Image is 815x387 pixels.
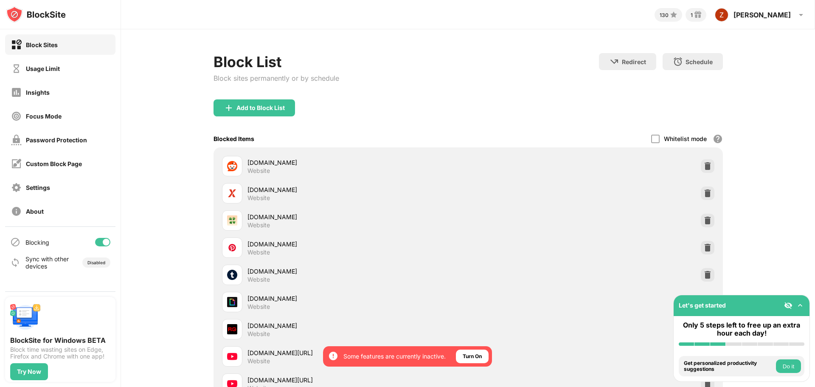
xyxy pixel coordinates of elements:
div: Add to Block List [236,105,285,111]
div: [PERSON_NAME] [733,11,791,19]
div: [DOMAIN_NAME][URL] [247,348,468,357]
div: Settings [26,184,50,191]
div: Blocking [25,239,49,246]
div: Turn On [463,352,482,361]
div: Block time wasting sites on Edge, Firefox and Chrome with one app! [10,346,110,360]
div: [DOMAIN_NAME][URL] [247,376,468,384]
div: Focus Mode [26,113,62,120]
img: favicons [227,161,237,171]
div: [DOMAIN_NAME] [247,267,468,276]
div: Sync with other devices [25,255,69,270]
div: [DOMAIN_NAME] [247,240,468,249]
img: password-protection-off.svg [11,135,22,145]
div: Block sites permanently or by schedule [214,74,339,82]
img: push-desktop.svg [10,302,41,333]
img: blocking-icon.svg [10,237,20,247]
img: eye-not-visible.svg [784,301,793,310]
div: Whitelist mode [664,135,707,142]
div: BlockSite for Windows BETA [10,336,110,345]
div: About [26,208,44,215]
img: favicons [227,243,237,253]
div: Password Protection [26,136,87,144]
div: 130 [660,12,669,18]
div: Disabled [87,260,105,265]
img: favicons [227,215,237,226]
div: Some features are currently inactive. [343,352,446,361]
img: favicons [227,351,237,362]
div: Get personalized productivity suggestions [684,360,774,373]
img: favicons [227,297,237,307]
div: Website [247,249,270,256]
div: [DOMAIN_NAME] [247,294,468,303]
img: customize-block-page-off.svg [11,158,22,169]
img: favicons [227,324,237,334]
img: time-usage-off.svg [11,63,22,74]
img: favicons [227,270,237,280]
div: Blocked Items [214,135,254,142]
div: [DOMAIN_NAME] [247,185,468,194]
img: points-small.svg [669,10,679,20]
img: about-off.svg [11,206,22,217]
div: [DOMAIN_NAME] [247,321,468,330]
div: Insights [26,89,50,96]
div: Schedule [686,58,713,65]
img: focus-off.svg [11,111,22,121]
div: Website [247,330,270,338]
div: Website [247,303,270,311]
div: [DOMAIN_NAME] [247,158,468,167]
div: Website [247,221,270,229]
div: Custom Block Page [26,160,82,167]
img: settings-off.svg [11,182,22,193]
div: Website [247,167,270,175]
img: omni-setup-toggle.svg [796,301,804,310]
img: logo-blocksite.svg [6,6,66,23]
img: sync-icon.svg [10,257,20,268]
div: Try Now [17,368,41,375]
div: Website [247,194,270,202]
div: [DOMAIN_NAME] [247,212,468,221]
div: Website [247,357,270,365]
div: Let's get started [679,302,726,309]
div: Block List [214,53,339,71]
img: error-circle-white.svg [328,351,338,361]
img: insights-off.svg [11,87,22,98]
img: favicons [227,188,237,198]
div: Only 5 steps left to free up an extra hour each day! [679,321,804,337]
div: Redirect [622,58,646,65]
div: Usage Limit [26,65,60,72]
button: Do it [776,359,801,373]
div: Website [247,276,270,283]
div: 1 [691,12,693,18]
img: reward-small.svg [693,10,703,20]
img: ACg8ocJjk0TYCf6OCS9HjGFUTMlm_1Vgc-KQ6d95NP0kUnUwSqWqKQ=s96-c [715,8,728,22]
img: block-on.svg [11,40,22,50]
div: Block Sites [26,41,58,48]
